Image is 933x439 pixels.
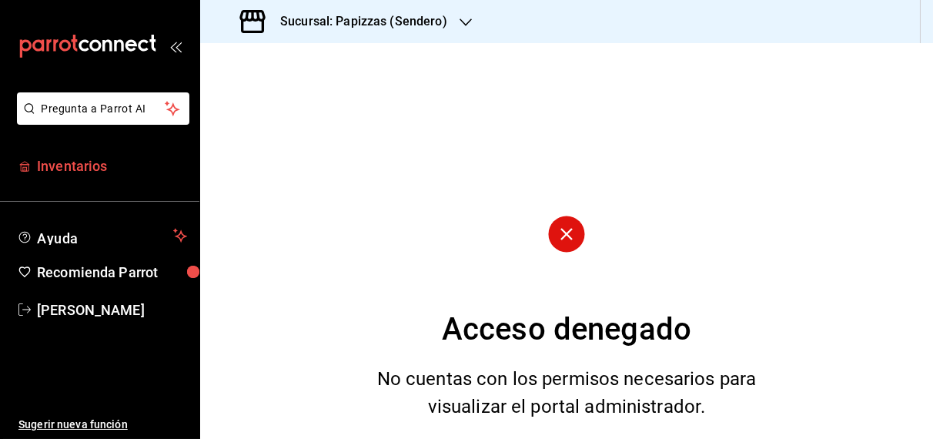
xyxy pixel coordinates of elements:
[442,307,691,353] div: Acceso denegado
[37,156,187,176] span: Inventarios
[358,365,776,421] div: No cuentas con los permisos necesarios para visualizar el portal administrador.
[18,417,187,433] span: Sugerir nueva función
[42,101,166,117] span: Pregunta a Parrot AI
[37,262,187,283] span: Recomienda Parrot
[17,92,189,125] button: Pregunta a Parrot AI
[37,300,187,320] span: [PERSON_NAME]
[11,112,189,128] a: Pregunta a Parrot AI
[37,226,167,245] span: Ayuda
[268,12,447,31] h3: Sucursal: Papizzas (Sendero)
[169,40,182,52] button: open_drawer_menu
